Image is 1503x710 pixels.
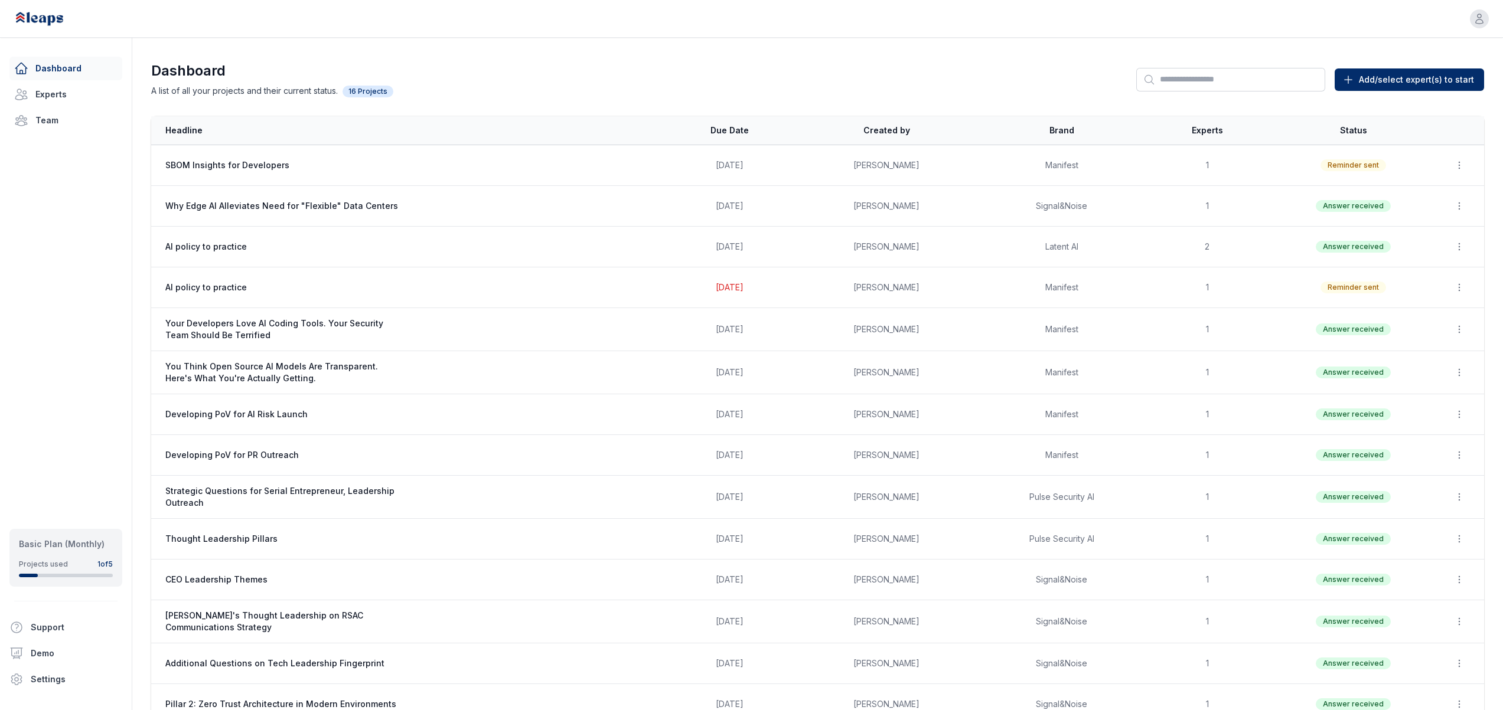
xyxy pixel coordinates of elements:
[1316,533,1391,545] span: Answer received
[799,145,974,186] td: [PERSON_NAME]
[19,560,68,569] div: Projects used
[1149,186,1266,227] td: 1
[1149,145,1266,186] td: 1
[799,600,974,643] td: [PERSON_NAME]
[716,241,744,251] span: [DATE]
[165,408,402,420] span: Developing PoV for AI Risk Launch
[165,282,402,293] span: AI policy to practice
[799,476,974,519] td: [PERSON_NAME]
[1321,159,1386,171] span: Reminder sent
[974,519,1149,560] td: Pulse Security AI
[151,61,1098,80] h1: Dashboard
[1316,698,1391,710] span: Answer received
[5,668,127,691] a: Settings
[1316,574,1391,585] span: Answer received
[716,324,744,334] span: [DATE]
[716,367,744,377] span: [DATE]
[799,643,974,684] td: [PERSON_NAME]
[660,116,800,145] th: Due Date
[1149,600,1266,643] td: 1
[799,351,974,394] td: [PERSON_NAME]
[1266,116,1442,145] th: Status
[799,435,974,476] td: [PERSON_NAME]
[974,116,1149,145] th: Brand
[1149,227,1266,267] td: 2
[1149,643,1266,684] td: 1
[974,145,1149,186] td: Manifest
[1359,74,1474,86] span: Add/select expert(s) to start
[165,241,402,253] span: AI policy to practice
[165,698,402,710] span: Pillar 2: Zero Trust Architecture in Modern Environments
[14,6,90,32] img: Leaps
[974,600,1149,643] td: Signal&Noise
[799,267,974,308] td: [PERSON_NAME]
[716,616,744,626] span: [DATE]
[799,308,974,351] td: [PERSON_NAME]
[974,476,1149,519] td: Pulse Security AI
[716,534,744,544] span: [DATE]
[9,109,122,132] a: Team
[5,642,127,665] a: Demo
[799,519,974,560] td: [PERSON_NAME]
[799,560,974,600] td: [PERSON_NAME]
[1149,351,1266,394] td: 1
[974,186,1149,227] td: Signal&Noise
[799,186,974,227] td: [PERSON_NAME]
[151,116,660,145] th: Headline
[1316,241,1391,253] span: Answer received
[1316,657,1391,669] span: Answer received
[1316,323,1391,335] span: Answer received
[974,435,1149,476] td: Manifest
[151,85,1098,97] p: A list of all your projects and their current status.
[716,574,744,584] span: [DATE]
[1149,116,1266,145] th: Experts
[974,227,1149,267] td: Latent AI
[974,560,1149,600] td: Signal&Noise
[716,201,744,211] span: [DATE]
[1316,449,1391,461] span: Answer received
[1321,282,1386,293] span: Reminder sent
[165,533,402,545] span: Thought Leadership Pillars
[1149,394,1266,435] td: 1
[165,610,402,633] span: [PERSON_NAME]'s Thought Leadership on RSAC Communications Strategy
[9,57,122,80] a: Dashboard
[716,450,744,460] span: [DATE]
[19,538,113,550] div: Basic Plan (Monthly)
[1149,560,1266,600] td: 1
[165,159,402,171] span: SBOM Insights for Developers
[1149,267,1266,308] td: 1
[165,485,402,509] span: Strategic Questions for Serial Entrepreneur, Leadership Outreach
[1316,367,1391,378] span: Answer received
[1316,491,1391,503] span: Answer received
[716,409,744,419] span: [DATE]
[1316,408,1391,420] span: Answer received
[165,574,402,585] span: CEO Leadership Themes
[1149,308,1266,351] td: 1
[974,394,1149,435] td: Manifest
[343,86,393,97] span: 16 Projects
[9,83,122,106] a: Experts
[974,267,1149,308] td: Manifest
[799,116,974,145] th: Created by
[716,160,744,170] span: [DATE]
[5,616,118,639] button: Support
[1335,68,1484,91] button: Add/select expert(s) to start
[165,449,402,461] span: Developing PoV for PR Outreach
[165,657,402,669] span: Additional Questions on Tech Leadership Fingerprint
[974,351,1149,394] td: Manifest
[974,308,1149,351] td: Manifest
[165,318,402,341] span: Your Developers Love AI Coding Tools. Your Security Team Should Be Terrified
[1316,616,1391,627] span: Answer received
[1149,476,1266,519] td: 1
[799,394,974,435] td: [PERSON_NAME]
[799,227,974,267] td: [PERSON_NAME]
[974,643,1149,684] td: Signal&Noise
[716,492,744,502] span: [DATE]
[97,560,113,569] div: 1 of 5
[716,282,744,292] span: [DATE]
[1316,200,1391,212] span: Answer received
[165,361,402,384] span: You Think Open Source AI Models Are Transparent. Here's What You're Actually Getting.
[716,658,744,668] span: [DATE]
[1149,435,1266,476] td: 1
[165,200,402,212] span: Why Edge AI Alleviates Need for "Flexible" Data Centers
